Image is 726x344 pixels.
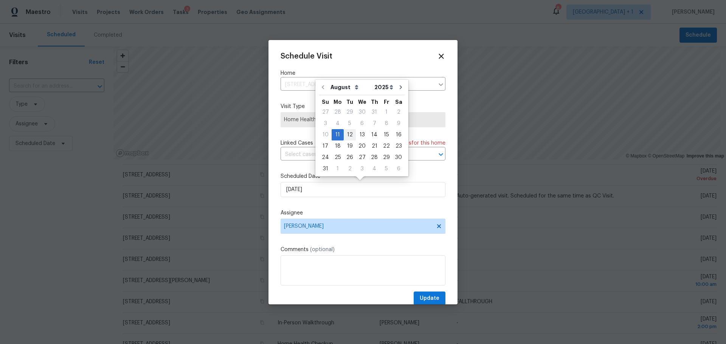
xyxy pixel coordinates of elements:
[344,129,356,140] div: Tue Aug 12 2025
[332,152,344,163] div: Mon Aug 25 2025
[380,141,392,151] div: 22
[332,164,344,174] div: 1
[332,140,344,152] div: Mon Aug 18 2025
[332,118,344,129] div: 4
[332,118,344,129] div: Mon Aug 04 2025
[332,141,344,151] div: 18
[384,99,389,105] abbr: Friday
[281,79,434,91] input: Enter in an address
[317,80,329,95] button: Go to previous month
[344,152,356,163] div: Tue Aug 26 2025
[380,106,392,118] div: Fri Aug 01 2025
[319,152,332,163] div: Sun Aug 24 2025
[344,107,356,117] div: 29
[368,118,380,129] div: Thu Aug 07 2025
[332,152,344,163] div: 25
[319,152,332,163] div: 24
[344,140,356,152] div: Tue Aug 19 2025
[281,173,445,180] label: Scheduled Date
[380,164,392,174] div: 5
[395,80,406,95] button: Go to next month
[281,69,445,77] label: Home
[356,107,368,117] div: 30
[344,106,356,118] div: Tue Jul 29 2025
[281,246,445,253] label: Comments
[368,130,380,140] div: 14
[368,118,380,129] div: 7
[356,130,368,140] div: 13
[356,106,368,118] div: Wed Jul 30 2025
[368,106,380,118] div: Thu Jul 31 2025
[356,118,368,129] div: Wed Aug 06 2025
[329,82,372,93] select: Month
[319,106,332,118] div: Sun Jul 27 2025
[380,107,392,117] div: 1
[368,141,380,151] div: 21
[319,130,332,140] div: 10
[319,118,332,129] div: Sun Aug 03 2025
[368,164,380,174] div: 4
[344,118,356,129] div: 5
[319,141,332,151] div: 17
[281,209,445,217] label: Assignee
[392,164,405,174] div: 6
[356,140,368,152] div: Wed Aug 20 2025
[380,118,392,129] div: Fri Aug 08 2025
[356,152,368,163] div: 27
[284,116,442,123] span: Home Health Checkup
[380,163,392,174] div: Fri Sep 05 2025
[319,163,332,174] div: Sun Aug 31 2025
[332,129,344,140] div: Mon Aug 11 2025
[344,130,356,140] div: 12
[319,129,332,140] div: Sun Aug 10 2025
[332,106,344,118] div: Mon Jul 28 2025
[368,152,380,163] div: Thu Aug 28 2025
[344,163,356,174] div: Tue Sep 02 2025
[319,118,332,129] div: 3
[368,163,380,174] div: Thu Sep 04 2025
[284,223,432,229] span: [PERSON_NAME]
[392,106,405,118] div: Sat Aug 02 2025
[344,118,356,129] div: Tue Aug 05 2025
[319,140,332,152] div: Sun Aug 17 2025
[319,107,332,117] div: 27
[392,140,405,152] div: Sat Aug 23 2025
[281,52,332,60] span: Schedule Visit
[368,140,380,152] div: Thu Aug 21 2025
[392,107,405,117] div: 2
[392,129,405,140] div: Sat Aug 16 2025
[356,141,368,151] div: 20
[371,99,378,105] abbr: Thursday
[414,292,445,305] button: Update
[368,107,380,117] div: 31
[395,99,402,105] abbr: Saturday
[332,163,344,174] div: Mon Sep 01 2025
[322,99,329,105] abbr: Sunday
[392,130,405,140] div: 16
[372,82,395,93] select: Year
[344,152,356,163] div: 26
[319,164,332,174] div: 31
[436,149,446,160] button: Open
[392,163,405,174] div: Sat Sep 06 2025
[392,141,405,151] div: 23
[281,182,445,197] input: M/D/YYYY
[368,129,380,140] div: Thu Aug 14 2025
[392,152,405,163] div: Sat Aug 30 2025
[380,140,392,152] div: Fri Aug 22 2025
[437,52,445,60] span: Close
[332,130,344,140] div: 11
[346,99,353,105] abbr: Tuesday
[334,99,342,105] abbr: Monday
[392,152,405,163] div: 30
[380,129,392,140] div: Fri Aug 15 2025
[380,130,392,140] div: 15
[281,103,445,110] label: Visit Type
[281,139,313,147] span: Linked Cases
[356,163,368,174] div: Wed Sep 03 2025
[368,152,380,163] div: 28
[420,294,439,303] span: Update
[310,247,335,252] span: (optional)
[392,118,405,129] div: 9
[281,149,424,160] input: Select cases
